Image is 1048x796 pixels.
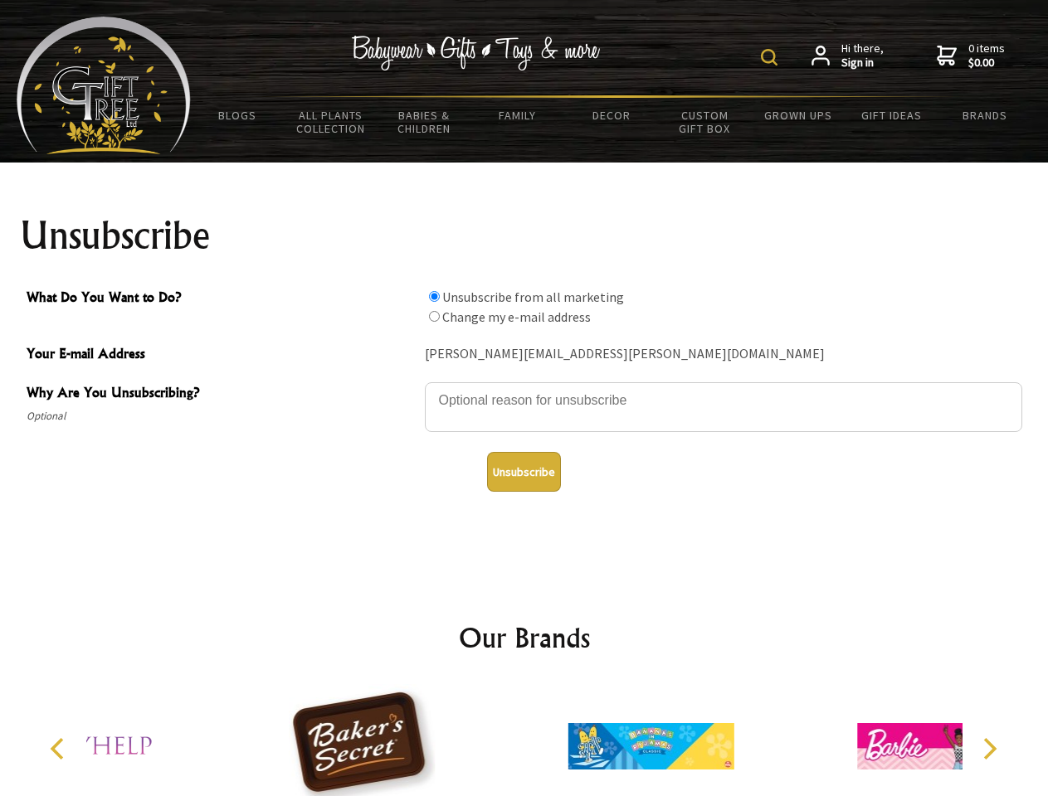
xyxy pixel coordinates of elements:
[841,56,884,70] strong: Sign in
[352,36,601,70] img: Babywear - Gifts - Toys & more
[429,291,440,302] input: What Do You Want to Do?
[841,41,884,70] span: Hi there,
[471,98,565,133] a: Family
[20,216,1029,255] h1: Unsubscribe
[27,406,417,426] span: Optional
[938,98,1032,133] a: Brands
[33,618,1016,658] h2: Our Brands
[27,382,417,406] span: Why Are You Unsubscribing?
[425,382,1022,432] textarea: Why Are You Unsubscribing?
[41,730,78,767] button: Previous
[27,343,417,367] span: Your E-mail Address
[564,98,658,133] a: Decor
[425,342,1022,367] div: [PERSON_NAME][EMAIL_ADDRESS][PERSON_NAME][DOMAIN_NAME]
[751,98,845,133] a: Grown Ups
[442,308,591,325] label: Change my e-mail address
[27,287,417,311] span: What Do You Want to Do?
[429,311,440,322] input: What Do You Want to Do?
[17,17,191,154] img: Babyware - Gifts - Toys and more...
[658,98,752,146] a: Custom Gift Box
[971,730,1007,767] button: Next
[378,98,471,146] a: Babies & Children
[487,452,561,492] button: Unsubscribe
[442,289,624,305] label: Unsubscribe from all marketing
[761,49,777,66] img: product search
[285,98,378,146] a: All Plants Collection
[937,41,1005,70] a: 0 items$0.00
[968,41,1005,70] span: 0 items
[968,56,1005,70] strong: $0.00
[845,98,938,133] a: Gift Ideas
[191,98,285,133] a: BLOGS
[812,41,884,70] a: Hi there,Sign in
